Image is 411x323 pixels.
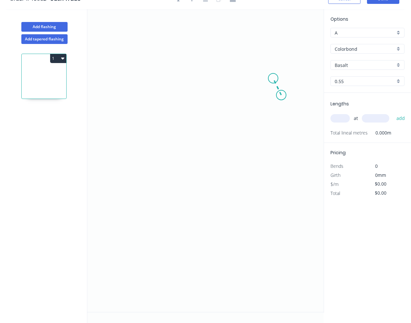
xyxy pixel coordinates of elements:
[21,34,68,44] button: Add tapered flashing
[375,163,378,169] span: 0
[50,54,66,63] button: 1
[330,128,368,137] span: Total lineal metres
[330,163,343,169] span: Bends
[375,172,386,178] span: 0mm
[21,22,68,32] button: Add flashing
[335,62,395,69] input: Colour
[330,172,341,178] span: Girth
[335,29,395,36] input: Price level
[330,190,340,196] span: Total
[335,78,395,85] input: Thickness
[330,101,349,107] span: Lengths
[330,181,339,187] span: $/m
[330,16,348,22] span: Options
[368,128,391,137] span: 0.000m
[87,9,324,312] svg: 0
[354,114,358,123] span: at
[335,46,395,52] input: Material
[330,149,346,156] span: Pricing
[393,113,408,124] button: add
